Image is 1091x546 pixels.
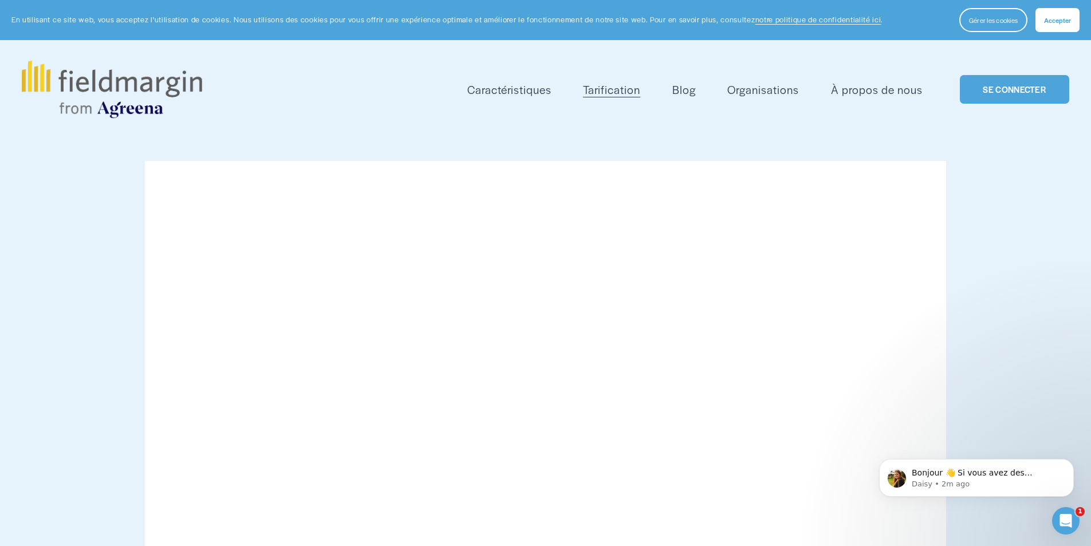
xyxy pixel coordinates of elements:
button: Accepter [1035,8,1080,32]
a: Tarification [583,80,640,99]
font: Caractéristiques [467,81,552,97]
font: À propos de nous [831,81,923,97]
a: liste déroulante des dossiers [467,80,552,99]
a: SE CONNECTER [960,75,1069,104]
font: Gérer les cookies [969,15,1018,25]
iframe: Chat en direct par interphone [1052,507,1080,535]
font: Accepter [1044,15,1071,25]
font: Tarification [583,81,640,97]
a: Blog [672,80,696,99]
font: Organisations [727,81,799,97]
a: À propos de nous [831,80,923,99]
iframe: Message de notifications d'interphone [862,435,1091,515]
button: Gérer les cookies [959,8,1027,32]
img: fieldmargin.com [22,61,202,118]
font: 1 [1078,508,1082,515]
a: Organisations [727,80,799,99]
font: Blog [672,81,696,97]
a: notre politique de confidentialité ici [755,14,881,25]
font: En utilisant ce site web, vous acceptez l'utilisation de cookies. Nous utilisons des cookies pour... [11,14,755,25]
font: . [881,14,883,25]
font: SE CONNECTER [983,84,1046,95]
